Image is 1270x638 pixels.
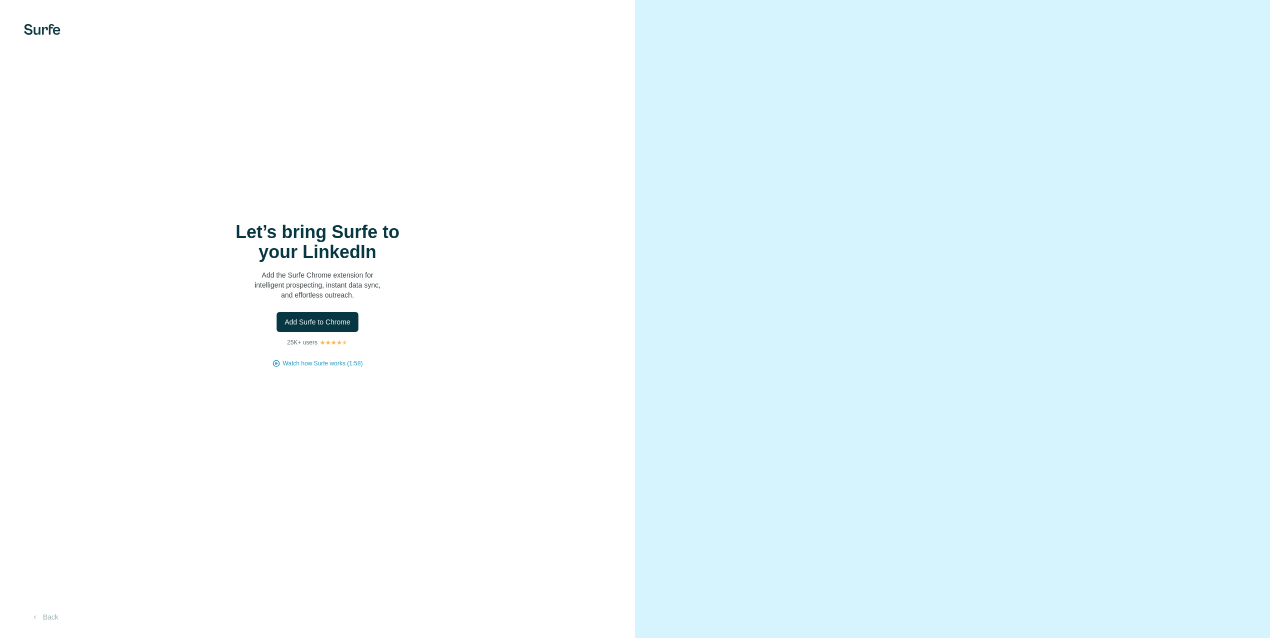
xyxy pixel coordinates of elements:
[287,338,317,347] p: 25K+ users
[285,317,350,327] span: Add Surfe to Chrome
[277,312,358,332] button: Add Surfe to Chrome
[24,608,65,626] button: Back
[24,24,60,35] img: Surfe's logo
[283,359,362,368] button: Watch how Surfe works (1:58)
[319,339,348,345] img: Rating Stars
[218,270,417,300] p: Add the Surfe Chrome extension for intelligent prospecting, instant data sync, and effortless out...
[218,222,417,262] h1: Let’s bring Surfe to your LinkedIn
